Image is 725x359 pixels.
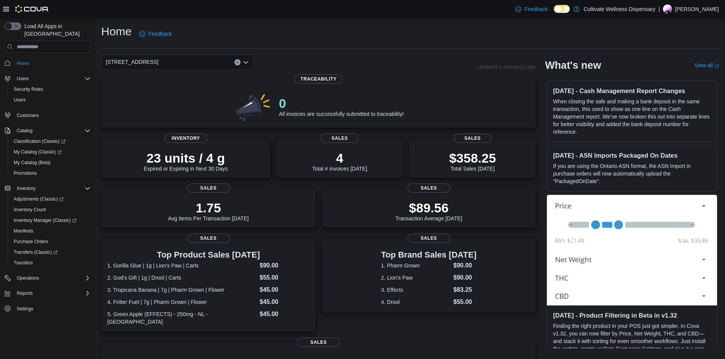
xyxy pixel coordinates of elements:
[14,217,76,223] span: Inventory Manager (Classic)
[658,5,660,14] p: |
[17,290,33,296] span: Reports
[454,134,492,143] span: Sales
[11,258,36,267] a: Transfers
[11,258,91,267] span: Transfers
[14,289,91,298] span: Reports
[11,195,67,204] a: Adjustments (Classic)
[14,138,65,144] span: Classification (Classic)
[17,112,39,119] span: Customers
[2,183,94,194] button: Inventory
[321,134,359,143] span: Sales
[11,158,91,167] span: My Catalog (Beta)
[11,95,91,104] span: Users
[8,147,94,157] a: My Catalog (Classic)
[2,303,94,314] button: Settings
[17,275,39,281] span: Operations
[8,84,94,95] button: Security Roles
[107,298,257,306] dt: 4. Fritter Fuel | 7g | Pharm Grown | Flower
[312,150,367,172] div: Total # Invoices [DATE]
[8,215,94,226] a: Inventory Manager (Classic)
[11,237,51,246] a: Purchase Orders
[395,200,462,215] p: $89.56
[14,170,37,176] span: Promotions
[554,5,570,13] input: Dark Mode
[11,237,91,246] span: Purchase Orders
[144,150,228,166] p: 23 units / 4 g
[101,24,132,39] h1: Home
[11,85,91,94] span: Security Roles
[14,86,43,92] span: Security Roles
[14,260,33,266] span: Transfers
[11,137,69,146] a: Classification (Classic)
[14,97,25,103] span: Users
[107,310,257,326] dt: 5. Green Apple (EFFECTS) - 250mg - NL - [GEOGRAPHIC_DATA]
[17,60,29,66] span: Home
[144,150,228,172] div: Expired or Expiring in Next 30 Days
[233,91,273,122] img: 0
[449,150,496,166] p: $358.25
[553,87,711,95] h3: [DATE] - Cash Management Report Changes
[279,96,404,117] div: All invoices are successfully submitted to traceability!
[312,150,367,166] p: 4
[11,205,91,214] span: Inventory Count
[2,73,94,84] button: Users
[8,236,94,247] button: Purchase Orders
[11,205,49,214] a: Inventory Count
[553,312,711,319] h3: [DATE] - Product Filtering in Beta in v1.32
[11,147,91,157] span: My Catalog (Classic)
[11,95,29,104] a: Users
[297,338,340,347] span: Sales
[243,59,249,65] button: Open list of options
[381,262,450,269] dt: 1. Pharm Grown
[260,310,309,319] dd: $45.00
[2,110,94,121] button: Customers
[279,96,404,111] p: 0
[8,204,94,215] button: Inventory Count
[8,136,94,147] a: Classification (Classic)
[11,169,40,178] a: Promotions
[107,262,257,269] dt: 1. Gorilla Glue | 1g | Lion's Paw | Carts
[381,286,450,294] dt: 3. Effects
[8,95,94,105] button: Users
[164,134,207,143] span: Inventory
[8,258,94,268] button: Transfers
[17,128,32,134] span: Catalog
[2,57,94,68] button: Home
[2,288,94,299] button: Reports
[187,183,230,193] span: Sales
[107,286,257,294] dt: 3. Tropicana Banana | 7g | Pharm Grown | Flower
[14,111,42,120] a: Customers
[14,149,62,155] span: My Catalog (Classic)
[545,59,601,71] h2: What's new
[15,5,49,13] img: Cova
[14,274,91,283] span: Operations
[260,273,309,282] dd: $55.00
[14,249,57,255] span: Transfers (Classic)
[449,150,496,172] div: Total Sales [DATE]
[553,152,711,159] h3: [DATE] - ASN Imports Packaged On Dates
[107,274,257,282] dt: 2. God's Gift | 1g | Drool | Carts
[11,248,91,257] span: Transfers (Classic)
[453,285,476,294] dd: $83.25
[168,200,249,215] p: 1.75
[107,250,309,259] h3: Top Product Sales [DATE]
[14,304,36,313] a: Settings
[11,226,36,236] a: Manifests
[512,2,551,17] a: Feedback
[695,62,719,68] a: View allExternal link
[5,54,91,334] nav: Complex example
[11,158,54,167] a: My Catalog (Beta)
[11,195,91,204] span: Adjustments (Classic)
[524,5,548,13] span: Feedback
[477,64,536,70] p: Updated 1 minute(s) ago
[14,111,91,120] span: Customers
[14,59,32,68] a: Home
[260,297,309,307] dd: $45.00
[381,298,450,306] dt: 4. Drool
[381,250,476,259] h3: Top Brand Sales [DATE]
[553,162,711,185] p: If you are using the Ontario ASN format, the ASN Import in purchase orders will now automatically...
[21,22,91,38] span: Load All Apps in [GEOGRAPHIC_DATA]
[14,274,42,283] button: Operations
[14,289,36,298] button: Reports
